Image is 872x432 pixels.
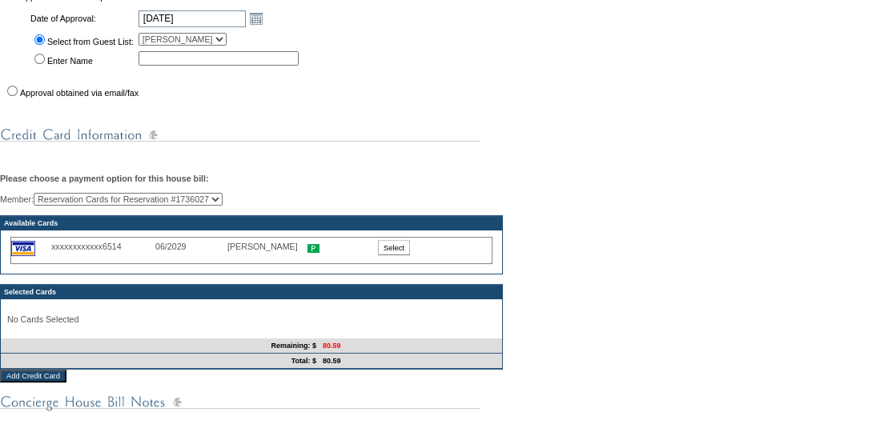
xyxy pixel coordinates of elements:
p: No Cards Selected [7,314,496,324]
img: icon_cc_visa.gif [11,241,35,256]
td: Total: $ [1,354,319,369]
td: Date of Approval: [29,8,135,29]
div: [PERSON_NAME] [227,242,307,251]
label: Approval obtained via email/fax [20,88,139,98]
td: 80.59 [319,338,502,354]
div: 06/2029 [155,242,227,251]
td: Selected Cards [1,285,502,299]
label: Select from Guest List: [47,37,134,46]
td: 80.59 [319,354,502,369]
div: xxxxxxxxxxxx6514 [51,242,155,251]
a: Open the calendar popup. [247,10,265,27]
input: Select [378,240,410,255]
label: Enter Name [47,56,93,66]
img: icon_primary.gif [307,244,319,253]
td: Remaining: $ [1,338,319,354]
td: Available Cards [1,216,502,230]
